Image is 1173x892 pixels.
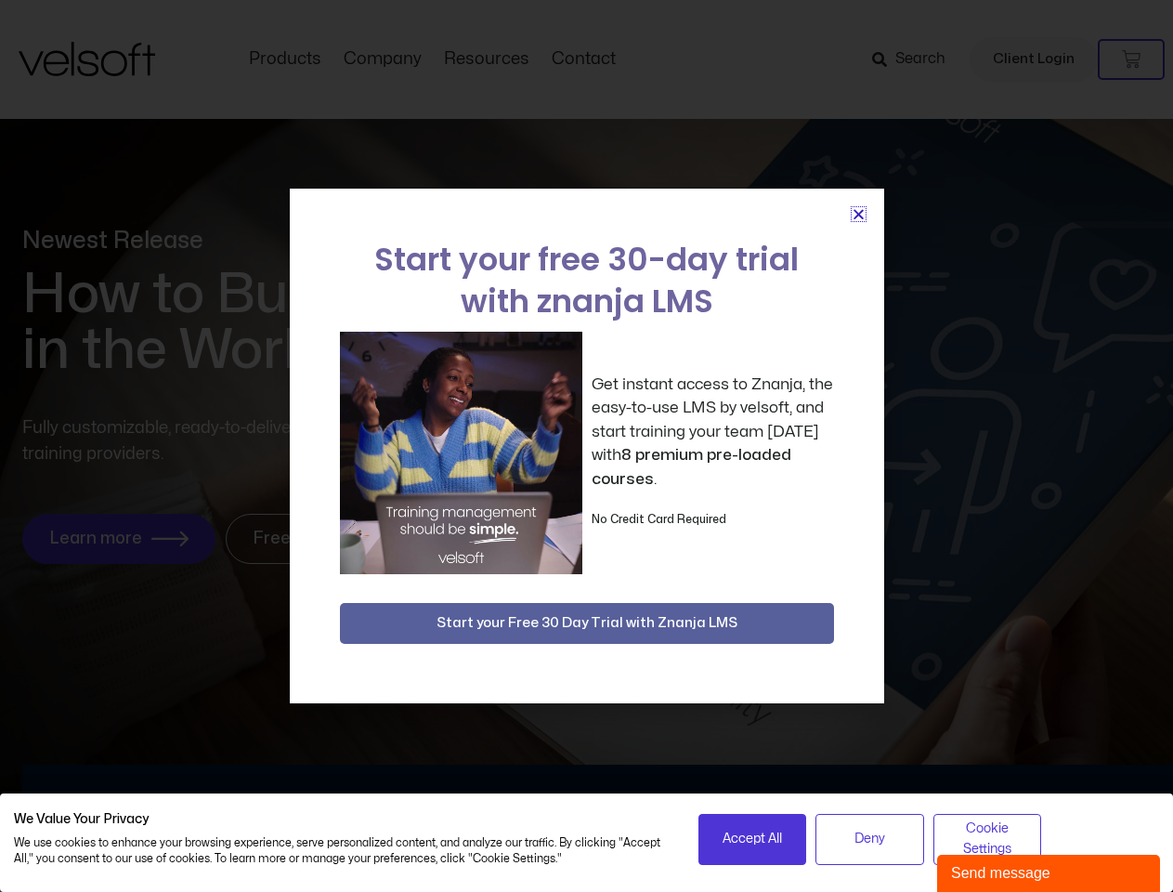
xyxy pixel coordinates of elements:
[933,814,1042,865] button: Adjust cookie preferences
[340,603,834,644] button: Start your Free 30 Day Trial with Znanja LMS
[592,514,726,525] strong: No Credit Card Required
[945,819,1030,860] span: Cookie Settings
[852,207,866,221] a: Close
[937,851,1164,892] iframe: chat widget
[698,814,807,865] button: Accept all cookies
[592,447,791,487] strong: 8 premium pre-loaded courses
[340,239,834,322] h2: Start your free 30-day trial with znanja LMS
[14,835,671,867] p: We use cookies to enhance your browsing experience, serve personalized content, and analyze our t...
[592,373,834,492] p: Get instant access to Znanja, the easy-to-use LMS by velsoft, and start training your team [DATE]...
[854,829,885,849] span: Deny
[14,811,671,828] h2: We Value Your Privacy
[437,612,737,635] span: Start your Free 30 Day Trial with Znanja LMS
[723,829,782,849] span: Accept All
[815,814,924,865] button: Deny all cookies
[340,332,582,574] img: a woman sitting at her laptop dancing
